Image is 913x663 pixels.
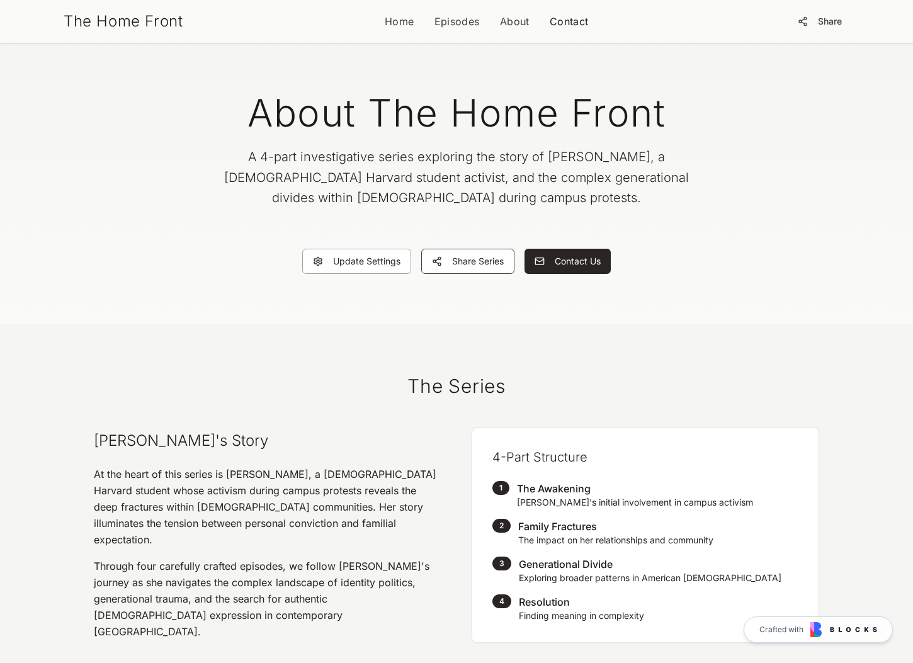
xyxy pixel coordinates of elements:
[94,375,819,397] h2: The Series
[421,249,514,274] button: Share Series
[810,622,877,637] img: Blocks
[94,558,441,640] p: Through four carefully crafted episodes, we follow [PERSON_NAME]'s journey as she navigates the c...
[64,11,183,31] a: The Home Front
[215,147,698,208] p: A 4-part investigative series exploring the story of [PERSON_NAME], a [DEMOGRAPHIC_DATA] Harvard ...
[519,557,781,572] h5: Generational Divide
[517,481,753,496] h5: The Awakening
[492,557,511,570] div: 3
[525,249,611,274] button: Contact Us
[518,534,713,547] p: The impact on her relationships and community
[550,14,589,29] a: Contact
[492,594,511,608] div: 4
[385,14,414,29] a: Home
[492,519,511,533] div: 2
[790,10,849,33] button: Share
[492,448,798,466] h4: 4-Part Structure
[517,496,753,509] p: [PERSON_NAME]'s initial involvement in campus activism
[744,616,893,643] a: Crafted with
[518,519,713,534] h5: Family Fractures
[174,94,739,132] h1: About The Home Front
[434,14,480,29] a: Episodes
[519,609,644,622] p: Finding meaning in complexity
[492,481,509,495] div: 1
[302,249,411,274] button: Update Settings
[519,594,644,609] h5: Resolution
[94,466,441,548] p: At the heart of this series is [PERSON_NAME], a [DEMOGRAPHIC_DATA] Harvard student whose activism...
[94,431,441,451] h3: [PERSON_NAME]'s Story
[500,14,530,29] a: About
[519,572,781,584] p: Exploring broader patterns in American [DEMOGRAPHIC_DATA]
[818,15,842,28] span: Share
[759,625,803,635] span: Crafted with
